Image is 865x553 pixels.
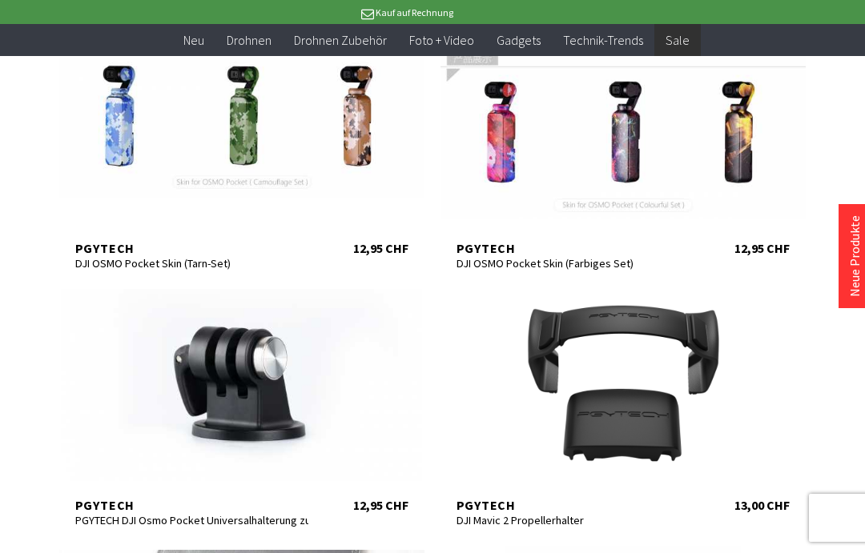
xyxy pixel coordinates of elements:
[457,240,690,256] div: PGYTECH
[734,497,790,513] div: 13,00 CHF
[441,32,807,256] a: PGYTECH DJI OSMO Pocket Skin (Farbiges Set) 12,95 CHF
[75,513,309,527] div: PGYTECH DJI Osmo Pocket Universalhalterung zu 1/4"
[666,32,690,48] span: Sale
[353,497,408,513] div: 12,95 CHF
[485,24,552,57] a: Gadgets
[654,24,701,57] a: Sale
[457,497,690,513] div: PGYTECH
[497,32,541,48] span: Gadgets
[75,240,309,256] div: PGYTECH
[457,256,690,270] div: DJI OSMO Pocket Skin (Farbiges Set)
[294,32,387,48] span: Drohnen Zubehör
[227,32,272,48] span: Drohnen
[283,24,398,57] a: Drohnen Zubehör
[847,215,863,297] a: Neue Produkte
[353,240,408,256] div: 12,95 CHF
[59,32,425,256] a: PGYTECH DJI OSMO Pocket Skin (Tarn-Set) 12,95 CHF
[215,24,283,57] a: Drohnen
[59,289,425,513] a: PGYTECH PGYTECH DJI Osmo Pocket Universalhalterung zu 1/4" 12,95 CHF
[75,497,309,513] div: PGYTECH
[75,256,309,270] div: DJI OSMO Pocket Skin (Tarn-Set)
[734,240,790,256] div: 12,95 CHF
[398,24,485,57] a: Foto + Video
[552,24,654,57] a: Technik-Trends
[183,32,204,48] span: Neu
[172,24,215,57] a: Neu
[563,32,643,48] span: Technik-Trends
[409,32,474,48] span: Foto + Video
[441,289,807,513] a: PGYTECH DJI Mavic 2 Propellerhalter 13,00 CHF
[457,513,690,527] div: DJI Mavic 2 Propellerhalter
